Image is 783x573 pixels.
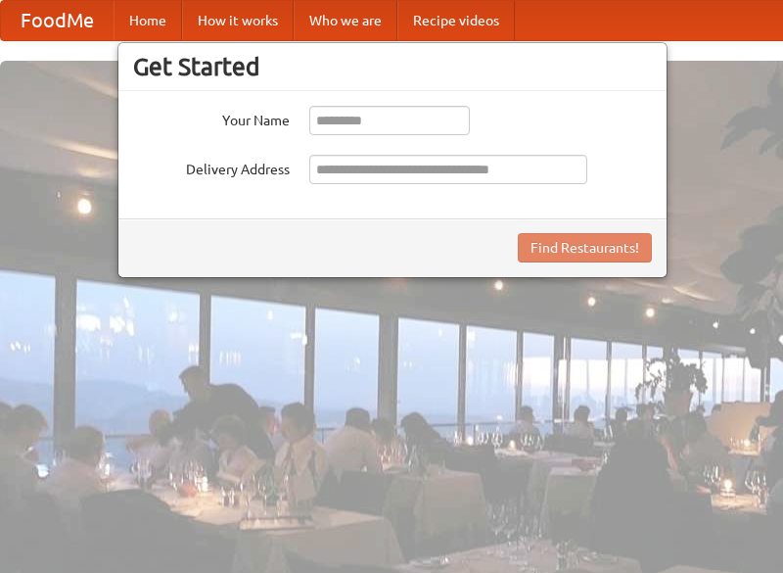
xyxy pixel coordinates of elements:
a: Recipe videos [397,1,515,40]
label: Delivery Address [133,155,290,179]
a: Home [114,1,182,40]
button: Find Restaurants! [518,233,652,263]
a: Who we are [294,1,397,40]
h3: Get Started [133,52,652,81]
label: Your Name [133,106,290,130]
a: How it works [182,1,294,40]
a: FoodMe [1,1,114,40]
